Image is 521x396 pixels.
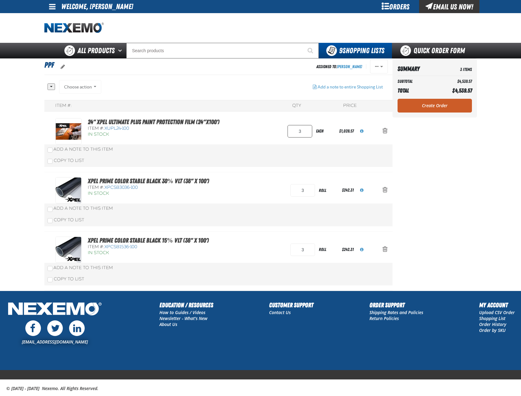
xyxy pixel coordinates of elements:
[88,250,209,256] div: In Stock
[479,327,506,333] a: Order by SKU
[369,315,399,321] a: Return Policies
[88,191,209,197] div: In Stock
[339,128,354,133] span: $1,028.57
[355,183,368,197] button: View All Prices for XPCSB3036-100
[88,126,219,132] div: Item #:
[370,60,388,73] button: Actions of PPF
[398,99,472,113] a: Create Order
[48,266,53,271] input: Add a Note to This Item
[44,61,54,69] span: PPF
[290,184,315,197] input: Product Quantity
[378,243,393,257] button: Action Remove XPEL PRIME Color Stable Black 15% VLT (36&quot; x 100&#039;) from PPF
[48,218,53,223] input: Copy To List
[339,46,343,55] strong: 9
[437,77,472,86] td: $4,539.57
[369,309,423,315] a: Shipping Rates and Policies
[53,265,113,270] span: Add a Note to This Item
[44,23,104,33] img: Nexemo logo
[88,244,209,250] div: Item #:
[48,277,53,282] input: Copy To List
[319,43,392,58] button: You have 9 Shopping Lists. Open to view details
[159,315,208,321] a: Newsletter - What's New
[290,243,315,256] input: Product Quantity
[308,80,388,94] button: Add a note to entire Shopping List
[55,103,72,109] div: Item #:
[343,103,357,109] div: Price
[369,300,423,310] h2: Order Support
[88,132,219,138] div: In Stock
[78,45,115,56] span: All Products
[479,309,515,315] a: Upload CSV Order
[398,77,437,86] th: Subtotal
[312,124,338,138] div: each
[48,148,53,153] input: Add a Note to This Item
[88,177,209,185] a: XPEL PRIME Color Stable Black 30% VLT (36" x 100')
[378,183,393,197] button: Action Remove XPEL PRIME Color Stable Black 30% VLT (36&quot; x 100&#039;) from PPF
[303,43,319,58] button: Start Searching
[104,244,137,249] span: XPCSB1536-100
[392,43,477,58] a: Quick Order Form
[269,300,313,310] h2: Customer Support
[339,46,384,55] span: Shopping Lists
[104,126,129,131] span: XUPL24-100
[22,339,88,345] a: [EMAIL_ADDRESS][DOMAIN_NAME]
[452,87,472,94] span: $4,539.57
[342,247,354,252] span: $242.31
[116,43,126,58] button: Open All Products pages
[56,60,70,74] button: oro.shoppinglist.label.edit.tooltip
[292,103,301,109] div: QTY
[88,237,209,244] a: XPEL PRIME Color Stable Black 15% VLT (36" x 100')
[315,243,341,257] div: roll
[378,124,393,138] button: Action Remove 24&quot; XPEL ULTIMATE PLUS Paint Protection Film (24&quot;x100&#039;) from PPF
[126,43,319,58] input: Search
[88,185,209,191] div: Item #:
[355,243,368,257] button: View All Prices for XPCSB1536-100
[48,217,84,223] label: Copy To List
[6,300,103,319] img: Nexemo Logo
[53,206,113,211] span: Add a Note to This Item
[48,276,84,282] label: Copy To List
[342,188,354,193] span: $242.31
[355,124,368,138] button: View All Prices for XUPL24-100
[437,63,472,74] td: 3 Items
[53,147,113,152] span: Add a Note to This Item
[479,315,505,321] a: Shopping List
[398,86,437,96] th: Total
[88,118,219,126] a: 24" XPEL ULTIMATE PLUS Paint Protection Film (24"x100')
[479,300,515,310] h2: My Account
[48,159,53,164] input: Copy To List
[159,300,213,310] h2: Education / Resources
[104,185,138,190] span: XPCSB3036-100
[159,321,177,327] a: About Us
[316,63,362,71] div: Assigned To:
[337,64,362,69] a: [PERSON_NAME]
[398,63,437,74] th: Summary
[315,183,341,198] div: roll
[44,23,104,33] a: Home
[288,125,312,138] input: Product Quantity
[479,321,506,327] a: Order History
[269,309,291,315] a: Contact Us
[48,207,53,212] input: Add a Note to This Item
[159,309,205,315] a: How to Guides / Videos
[48,158,84,163] label: Copy To List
